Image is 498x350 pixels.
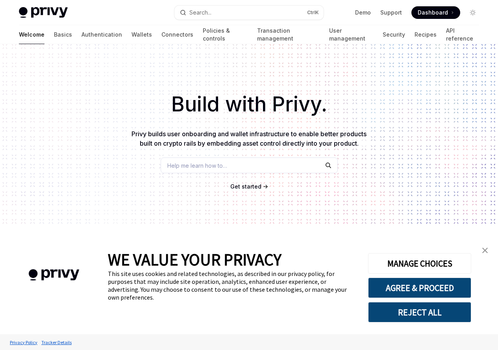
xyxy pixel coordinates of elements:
span: Help me learn how to… [167,161,227,170]
a: Security [383,25,405,44]
a: Policies & controls [203,25,248,44]
a: Privacy Policy [8,335,39,349]
a: Tracker Details [39,335,74,349]
span: Privy builds user onboarding and wallet infrastructure to enable better products built on crypto ... [131,130,367,147]
a: Authentication [81,25,122,44]
button: AGREE & PROCEED [368,278,471,298]
button: REJECT ALL [368,302,471,322]
a: close banner [477,243,493,258]
a: Basics [54,25,72,44]
a: Dashboard [411,6,460,19]
a: Connectors [161,25,193,44]
img: light logo [19,7,68,18]
button: MANAGE CHOICES [368,253,471,274]
button: Search...CtrlK [174,6,324,20]
div: Search... [189,8,211,17]
a: Wallets [131,25,152,44]
div: This site uses cookies and related technologies, as described in our privacy policy, for purposes... [108,270,356,301]
img: close banner [482,248,488,253]
a: Welcome [19,25,44,44]
img: company logo [12,258,96,292]
a: Support [380,9,402,17]
span: WE VALUE YOUR PRIVACY [108,249,281,270]
a: Get started [230,183,261,191]
a: User management [329,25,374,44]
span: Ctrl K [307,9,319,16]
a: Demo [355,9,371,17]
a: Transaction management [257,25,319,44]
h1: Build with Privy. [13,89,485,120]
a: API reference [446,25,479,44]
span: Dashboard [418,9,448,17]
button: Toggle dark mode [467,6,479,19]
a: Recipes [415,25,437,44]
